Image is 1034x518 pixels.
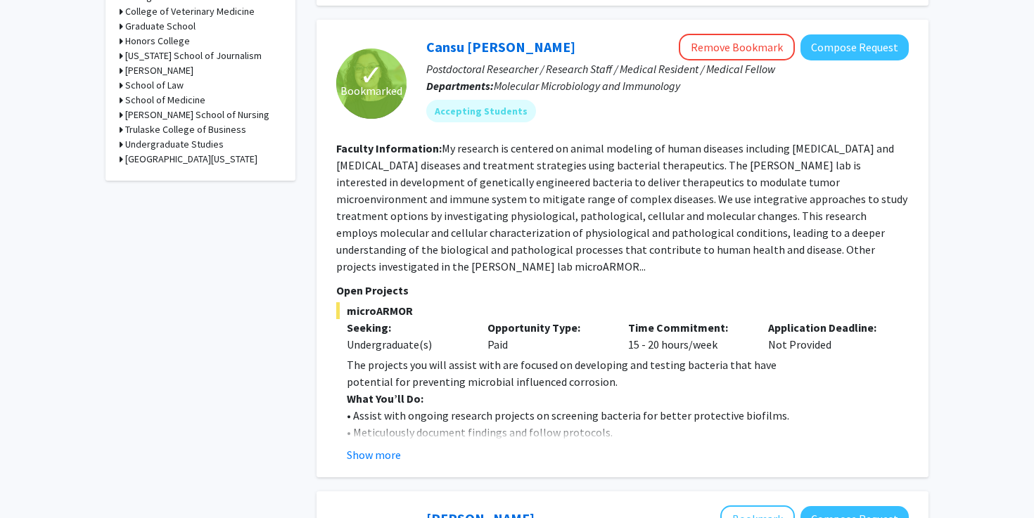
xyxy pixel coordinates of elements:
[347,407,909,424] p: • Assist with ongoing research projects on screening bacteria for better protective biofilms.
[426,79,494,93] b: Departments:
[347,446,401,463] button: Show more
[336,141,907,273] fg-read-more: My research is centered on animal modeling of human diseases including [MEDICAL_DATA] and [MEDICA...
[426,60,909,77] p: Postdoctoral Researcher / Research Staff / Medical Resident / Medical Fellow
[359,68,383,82] span: ✓
[347,373,909,390] p: potential for preventing microbial influenced corrosion.
[125,108,269,122] h3: [PERSON_NAME] School of Nursing
[347,319,466,336] p: Seeking:
[125,63,193,78] h3: [PERSON_NAME]
[800,34,909,60] button: Compose Request to Cansu Agca
[768,319,888,336] p: Application Deadline:
[125,4,255,19] h3: College of Veterinary Medicine
[125,137,224,152] h3: Undergraduate Studies
[347,424,909,441] p: • Meticulously document findings and follow protocols.
[125,93,205,108] h3: School of Medicine
[679,34,795,60] button: Remove Bookmark
[125,34,190,48] h3: Honors College
[628,319,748,336] p: Time Commitment:
[347,356,909,373] p: The projects you will assist with are focused on developing and testing bacteria that have
[426,38,575,56] a: Cansu [PERSON_NAME]
[125,152,257,167] h3: [GEOGRAPHIC_DATA][US_STATE]
[347,391,423,406] strong: What You’ll Do:
[125,19,196,34] h3: Graduate School
[347,336,466,353] div: Undergraduate(s)
[125,122,246,137] h3: Trulaske College of Business
[125,78,184,93] h3: School of Law
[340,82,402,99] span: Bookmarked
[125,48,262,63] h3: [US_STATE] School of Journalism
[336,141,442,155] b: Faculty Information:
[487,319,607,336] p: Opportunity Type:
[336,282,909,299] p: Open Projects
[336,302,909,319] span: microARMOR
[618,319,758,353] div: 15 - 20 hours/week
[494,79,680,93] span: Molecular Microbiology and Immunology
[426,100,536,122] mat-chip: Accepting Students
[477,319,618,353] div: Paid
[758,319,898,353] div: Not Provided
[11,455,60,507] iframe: Chat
